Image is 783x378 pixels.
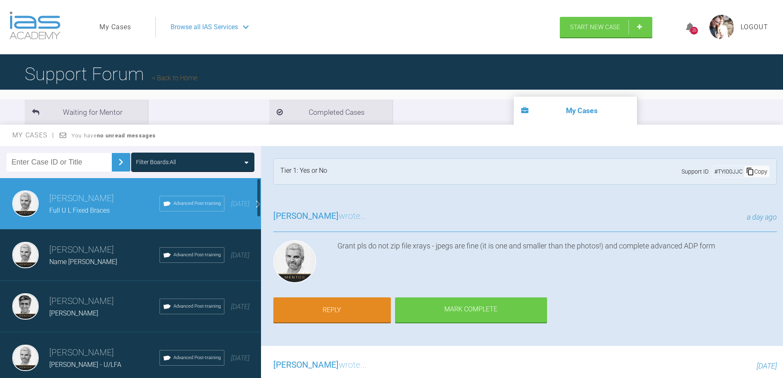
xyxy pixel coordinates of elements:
[231,354,249,362] span: [DATE]
[25,100,148,125] li: Waiting for Mentor
[114,155,127,169] img: chevronRight.28bd32b0.svg
[744,166,769,177] div: Copy
[49,309,98,317] span: [PERSON_NAME]
[690,27,698,35] div: 26
[12,190,39,217] img: Ross Hobson
[49,192,159,206] h3: [PERSON_NAME]
[757,362,777,370] span: [DATE]
[273,211,339,221] span: [PERSON_NAME]
[49,243,159,257] h3: [PERSON_NAME]
[395,297,547,323] div: Mark Complete
[171,22,238,32] span: Browse all IAS Services
[25,60,197,88] h1: Support Forum
[12,242,39,268] img: Ross Hobson
[97,132,156,139] strong: no unread messages
[741,22,768,32] a: Logout
[49,346,159,360] h3: [PERSON_NAME]
[173,303,221,310] span: Advanced Post-training
[273,358,367,372] h3: wrote...
[713,167,744,176] div: # TYI00JJC
[49,361,121,369] span: [PERSON_NAME] - U/LFA
[273,360,339,370] span: [PERSON_NAME]
[681,167,709,176] span: Support ID
[709,15,734,39] img: profile.png
[12,131,55,139] span: My Cases
[49,258,117,266] span: Name [PERSON_NAME]
[9,12,60,39] img: logo-light.3e3ef733.png
[49,206,110,214] span: Full U L Fixed Braces
[560,17,652,37] a: Start New Case
[280,165,327,178] div: Tier 1: Yes or No
[231,200,249,208] span: [DATE]
[337,240,777,286] div: Grant pls do not zip file xrays - jpegs are fine (it is one and smaller than the photos!) and com...
[747,213,777,221] span: a day ago
[173,200,221,207] span: Advanced Post-training
[173,251,221,259] span: Advanced Post-training
[173,354,221,362] span: Advanced Post-training
[12,345,39,371] img: Ross Hobson
[273,209,367,223] h3: wrote...
[269,100,393,125] li: Completed Cases
[7,153,112,172] input: Enter Case ID or Title
[231,251,249,259] span: [DATE]
[49,295,159,308] h3: [PERSON_NAME]
[152,74,197,82] a: Back to Home
[99,22,131,32] a: My Cases
[136,158,176,167] div: Filter Boards: All
[570,23,620,31] span: Start New Case
[514,97,637,125] li: My Cases
[231,303,249,311] span: [DATE]
[273,240,316,283] img: Ross Hobson
[72,132,156,139] span: You have
[12,293,39,320] img: Asif Chatoo
[273,297,391,323] a: Reply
